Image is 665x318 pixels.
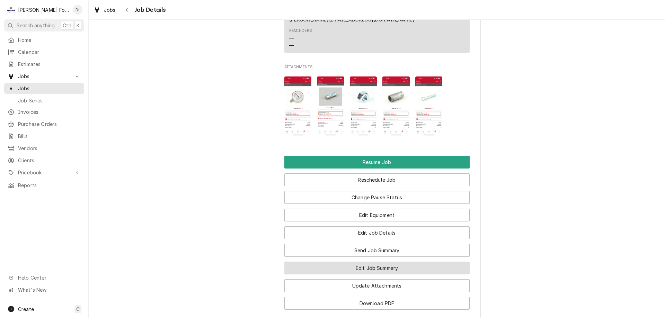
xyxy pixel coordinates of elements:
[18,145,81,152] span: Vendors
[4,118,84,130] a: Purchase Orders
[63,22,72,29] span: Ctrl
[18,120,81,128] span: Purchase Orders
[4,130,84,142] a: Bills
[284,226,470,239] button: Edit Job Details
[289,35,294,42] div: —
[4,167,84,178] a: Go to Pricebook
[104,6,116,13] span: Jobs
[284,186,470,204] div: Button Group Row
[18,85,81,92] span: Jobs
[289,28,312,34] div: Reminders
[18,306,34,312] span: Create
[4,19,84,31] button: Search anythingCtrlK
[18,6,69,13] div: [PERSON_NAME] Food Equipment Service
[122,4,133,15] button: Navigate back
[284,297,470,310] button: Download PDF
[4,106,84,118] a: Invoices
[4,83,84,94] a: Jobs
[77,22,80,29] span: K
[4,155,84,166] a: Clients
[18,48,81,56] span: Calendar
[284,156,470,169] button: Resume Job
[350,76,377,136] img: YhXPE6VpSdOgPsPSkukN
[91,4,118,16] a: Jobs
[4,58,84,70] a: Estimates
[6,5,16,15] div: M
[284,257,470,274] div: Button Group Row
[4,46,84,58] a: Calendar
[284,244,470,257] button: Send Job Summary
[18,286,80,293] span: What's New
[73,5,82,15] div: D(
[382,76,410,136] img: 6TaPLSKFTFm3xPlikVdF
[284,156,470,310] div: Button Group
[284,262,470,274] button: Edit Job Summary
[289,17,415,22] a: [PERSON_NAME][EMAIL_ADDRESS][DOMAIN_NAME]
[18,157,81,164] span: Clients
[284,209,470,221] button: Edit Equipment
[4,180,84,191] a: Reports
[18,61,81,68] span: Estimates
[18,182,81,189] span: Reports
[18,97,81,104] span: Job Series
[284,64,470,141] div: Attachments
[284,191,470,204] button: Change Pause Status
[4,143,84,154] a: Vendors
[317,76,344,136] img: 3BdsMrtyTYSKs4i1WOqc
[289,28,312,49] div: Reminders
[4,34,84,46] a: Home
[284,274,470,292] div: Button Group Row
[6,5,16,15] div: Marshall Food Equipment Service's Avatar
[4,95,84,106] a: Job Series
[284,64,470,70] span: Attachments
[4,71,84,82] a: Go to Jobs
[284,221,470,239] div: Button Group Row
[4,272,84,283] a: Go to Help Center
[4,284,84,296] a: Go to What's New
[284,292,470,310] div: Button Group Row
[76,306,80,313] span: C
[133,5,166,15] span: Job Details
[18,274,80,281] span: Help Center
[18,169,70,176] span: Pricebook
[284,239,470,257] div: Button Group Row
[289,42,294,49] div: —
[284,169,470,186] div: Button Group Row
[73,5,82,15] div: Derek Testa (81)'s Avatar
[284,76,312,136] img: VDES7DVQrCSH2D9Q6IIB
[284,279,470,292] button: Update Attachments
[18,133,81,140] span: Bills
[18,108,81,116] span: Invoices
[18,36,81,44] span: Home
[284,156,470,169] div: Button Group Row
[18,73,70,80] span: Jobs
[284,204,470,221] div: Button Group Row
[284,71,470,141] span: Attachments
[17,22,55,29] span: Search anything
[415,76,443,136] img: Vebt2BG1SNd8IQtdEWiw
[284,173,470,186] button: Reschedule Job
